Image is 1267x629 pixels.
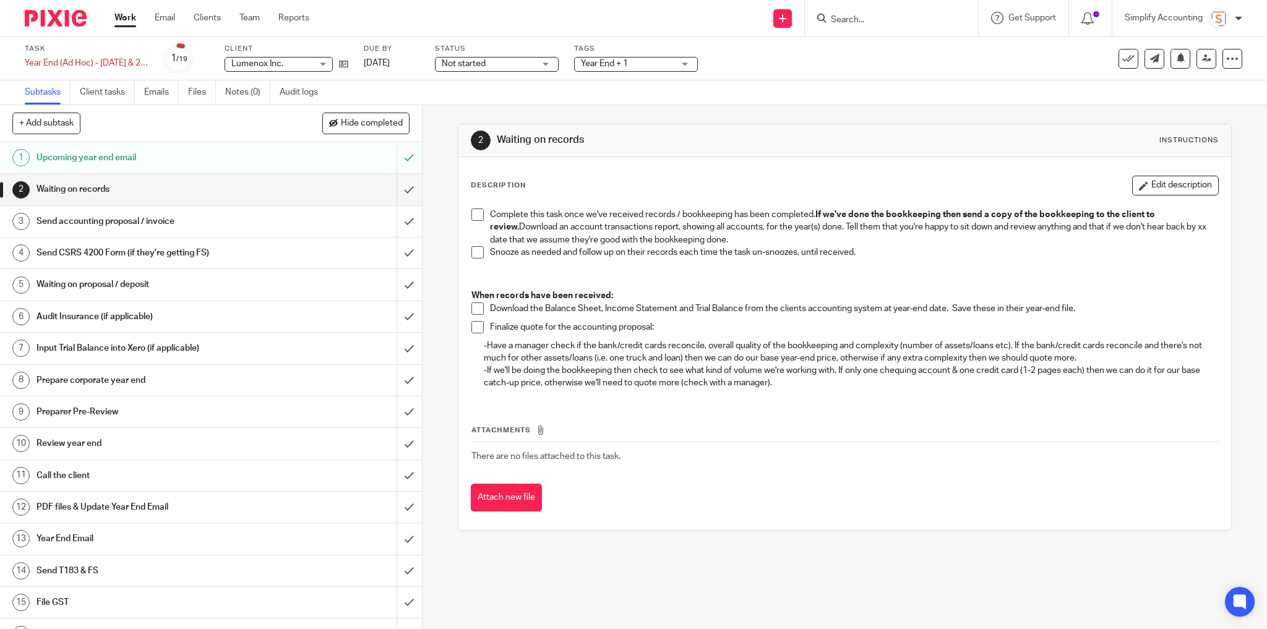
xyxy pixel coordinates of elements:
label: Tags [574,44,698,54]
a: Client tasks [80,80,135,105]
p: Complete this task once we've received records / bookkeeping has been completed. Download an acco... [490,208,1219,246]
p: -Have a manager check if the bank/credit cards reconcile, overall quality of the bookkeeping and ... [484,340,1219,390]
h1: Send accounting proposal / invoice [37,212,268,231]
a: Work [114,12,136,24]
strong: If we've done the bookkeeping then send a copy of the bookkeeping to the client to review. [490,210,1157,231]
button: Attach new file [471,484,542,511]
div: 2 [12,181,30,199]
img: Screenshot%202023-11-29%20141159.png [1209,9,1229,28]
div: 11 [12,467,30,484]
span: Get Support [1008,14,1056,22]
span: Hide completed [341,119,403,129]
a: Team [239,12,260,24]
span: Attachments [471,427,531,434]
h1: Waiting on records [37,180,268,199]
a: Files [188,80,216,105]
span: [DATE] [364,59,390,67]
button: Edit description [1132,176,1219,195]
h1: File GST [37,593,268,612]
div: 1 [171,51,187,66]
h1: Input Trial Balance into Xero (if applicable) [37,339,268,357]
h1: Review year end [37,434,268,453]
label: Status [435,44,559,54]
img: Pixie [25,10,87,27]
div: 4 [12,244,30,262]
a: Clients [194,12,221,24]
p: Simplify Accounting [1125,12,1203,24]
div: 12 [12,498,30,516]
a: Reports [278,12,309,24]
h1: Waiting on records [497,134,871,147]
p: Download the Balance Sheet, Income Statement and Trial Balance from the clients accounting system... [490,302,1219,315]
h1: Upcoming year end email [37,148,268,167]
h1: PDF files & Update Year End Email [37,498,268,516]
label: Due by [364,44,419,54]
p: Description [471,181,526,190]
input: Search [830,15,941,26]
button: + Add subtask [12,113,80,134]
div: 6 [12,308,30,325]
div: 5 [12,276,30,294]
span: Not started [442,59,486,68]
strong: When records have been received: [471,291,613,300]
p: Finalize quote for the accounting proposal: [490,321,1219,333]
a: Audit logs [280,80,327,105]
h1: Preparer Pre-Review [37,403,268,421]
div: 1 [12,149,30,166]
div: 14 [12,562,30,580]
div: 9 [12,403,30,421]
a: Subtasks [25,80,71,105]
a: Email [155,12,175,24]
div: Year End (Ad Hoc) - [DATE] & 2024 [25,57,148,69]
span: There are no files attached to this task. [471,452,621,461]
a: Notes (0) [225,80,270,105]
h1: Waiting on proposal / deposit [37,275,268,294]
h1: Call the client [37,466,268,485]
div: 13 [12,530,30,547]
h1: Send CSRS 4200 Form (if they're getting FS) [37,244,268,262]
h1: Prepare corporate year end [37,371,268,390]
div: 2 [471,131,491,150]
div: 7 [12,340,30,357]
p: Snooze as needed and follow up on their records each time the task un-snoozes, until received. [490,246,1219,259]
div: 3 [12,213,30,230]
button: Hide completed [322,113,410,134]
h1: Year End Email [37,529,268,548]
div: 10 [12,435,30,452]
label: Client [225,44,348,54]
h1: Send T183 & FS [37,562,268,580]
div: 8 [12,372,30,389]
small: /19 [176,56,187,62]
h1: Audit Insurance (if applicable) [37,307,268,326]
div: Instructions [1159,135,1219,145]
div: 15 [12,594,30,611]
span: Year End + 1 [581,59,628,68]
a: Emails [144,80,179,105]
div: Year End (Ad Hoc) - DECEMBER 2023 &amp; 2024 [25,57,148,69]
span: Lumenox Inc. [231,59,283,68]
label: Task [25,44,148,54]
